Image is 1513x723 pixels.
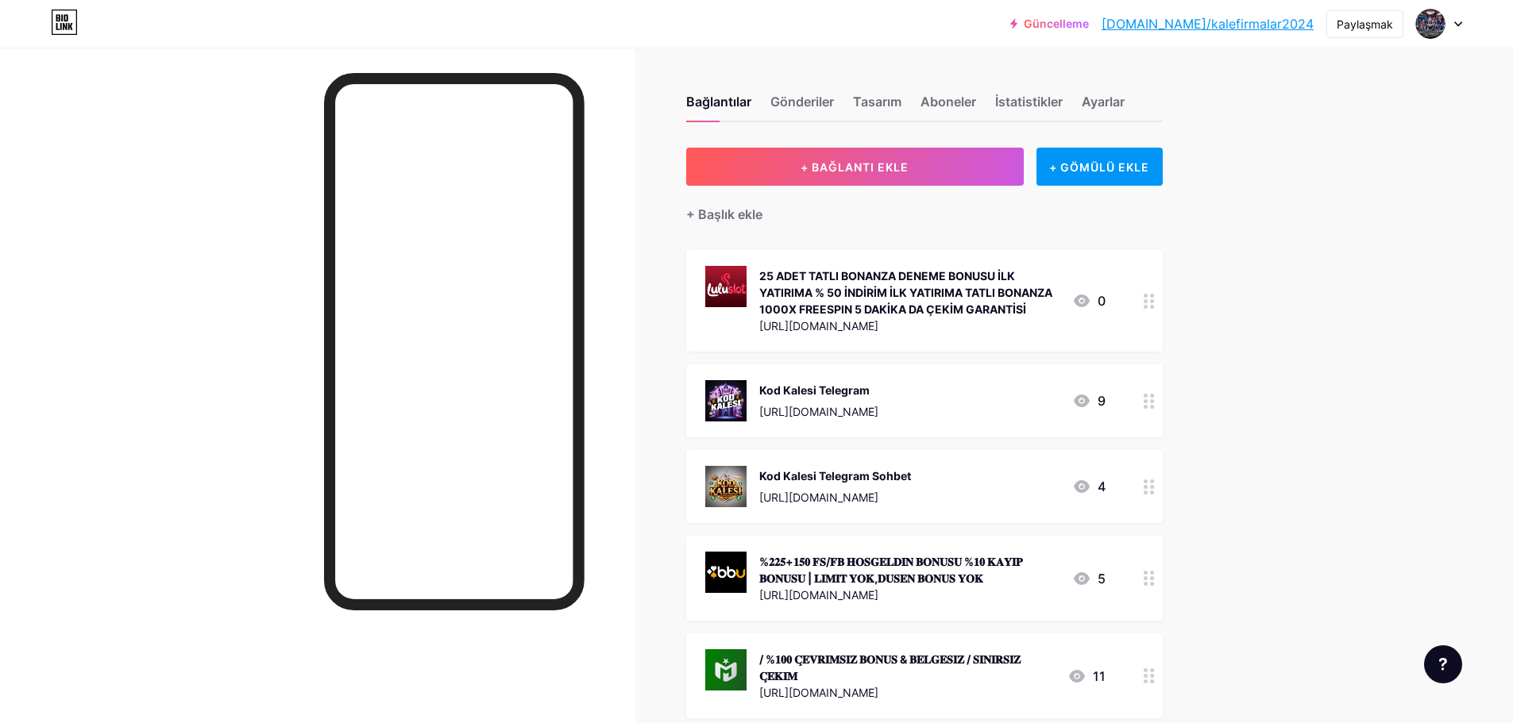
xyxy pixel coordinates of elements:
[759,383,870,397] font: Kod Kalesi Telegram
[1024,17,1089,30] font: Güncelleme
[1098,479,1106,494] font: 4
[759,269,1052,316] font: 25 ADET TATLI BONANZA DENEME BONUSU İLK YATIRIMA % 50 İNDİRİM İLK YATIRIMA TATLI BONANZA 1000X FR...
[1098,293,1106,309] font: 0
[853,94,901,110] font: Tasarım
[759,319,878,333] font: [URL][DOMAIN_NAME]
[759,588,878,602] font: [URL][DOMAIN_NAME]
[686,94,751,110] font: Bağlantılar
[705,552,747,593] img: %𝟐𝟐𝟓+𝟏𝟓𝟎 𝐅𝐒/𝐅𝐁 𝐇𝐎𝐒𝐆𝐄𝐋𝐃𝐈𝐍 𝐁𝐎𝐍𝐔𝐒𝐔 %𝟏𝟎 𝐊𝐀𝐘𝐈𝐏 𝐁𝐎𝐍𝐔𝐒𝐔 | 𝐋𝐈𝐌𝐈𝐓 𝐘𝐎𝐊,𝐃𝐔𝐒𝐄𝐍 𝐁𝐎𝐍𝐔𝐒 𝐘𝐎𝐊
[686,206,762,222] font: + Başlık ekle
[801,160,909,174] font: + BAĞLANTI EKLE
[1098,393,1106,409] font: 9
[705,649,747,690] img: / %𝟏𝟎𝟎 𝐂̧𝐄𝐕𝐑𝐈̇𝐌𝐒𝐈̇𝐙 𝐁𝐎𝐍𝐔𝐒 & 𝐁𝐄𝐋𝐆𝐄𝐒𝐈̇𝐙 / 𝐒𝐈𝐍𝐈𝐑𝐒𝐈𝐙 𝐂̧𝐄𝐊𝐈̇𝐌
[921,94,976,110] font: Aboneler
[759,405,878,418] font: [URL][DOMAIN_NAME]
[1082,94,1125,110] font: Ayarlar
[759,555,1023,585] font: %𝟐𝟐𝟓+𝟏𝟓𝟎 𝐅𝐒/𝐅𝐁 𝐇𝐎𝐒𝐆𝐄𝐋𝐃𝐈𝐍 𝐁𝐎𝐍𝐔𝐒𝐔 %𝟏𝟎 𝐊𝐀𝐘𝐈𝐏 𝐁𝐎𝐍𝐔𝐒𝐔 | 𝐋𝐈𝐌𝐈𝐓 𝐘𝐎𝐊,𝐃𝐔𝐒𝐄𝐍 𝐁𝐎𝐍𝐔𝐒 𝐘𝐎𝐊
[1415,9,1445,39] img: kalefirmalar2024
[1102,16,1314,32] font: [DOMAIN_NAME]/kalefirmalar2024
[1098,571,1106,586] font: 5
[759,469,911,483] font: Kod Kalesi Telegram Sohbet
[759,686,878,699] font: [URL][DOMAIN_NAME]
[705,466,747,507] img: Kod Kalesi Telegram Sohbet
[705,266,747,307] img: 25 ADET TATLI BONANZA DENEME BONUSU İLK YATIRIMA % 50 İNDİRİM İLK YATIRIMA TATLI BONANZA 1000X FR...
[1337,17,1393,31] font: Paylaşmak
[995,94,1063,110] font: İstatistikler
[759,652,1021,683] font: / %𝟏𝟎𝟎 𝐂̧𝐄𝐕𝐑𝐈̇𝐌𝐒𝐈̇𝐙 𝐁𝐎𝐍𝐔𝐒 & 𝐁𝐄𝐋𝐆𝐄𝐒𝐈̇𝐙 / 𝐒𝐈𝐍𝐈𝐑𝐒𝐈𝐙 𝐂̧𝐄𝐊𝐈̇𝐌
[1049,160,1149,174] font: + GÖMÜLÜ EKLE
[686,148,1024,186] button: + BAĞLANTI EKLE
[705,380,747,421] img: Kod Kalesi Telegram
[1102,14,1314,33] a: [DOMAIN_NAME]/kalefirmalar2024
[770,94,834,110] font: Gönderiler
[1093,668,1106,684] font: 11
[759,490,878,504] font: [URL][DOMAIN_NAME]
